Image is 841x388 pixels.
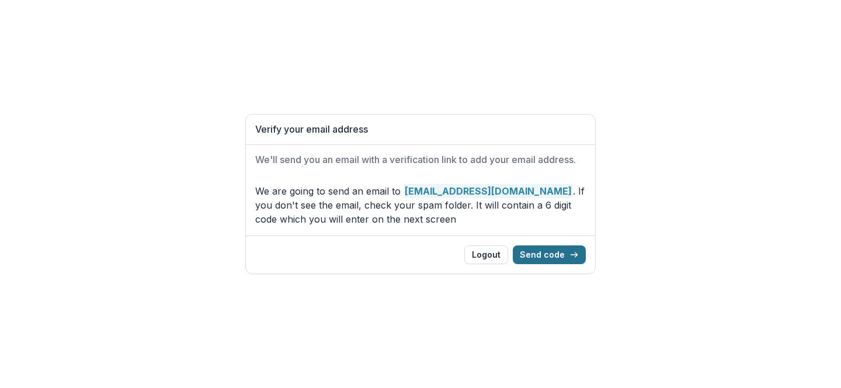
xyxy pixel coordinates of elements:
[404,184,573,198] strong: [EMAIL_ADDRESS][DOMAIN_NAME]
[255,154,586,165] h2: We'll send you an email with a verification link to add your email address.
[513,245,586,264] button: Send code
[255,124,586,135] h1: Verify your email address
[255,184,586,226] p: We are going to send an email to . If you don't see the email, check your spam folder. It will co...
[464,245,508,264] button: Logout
